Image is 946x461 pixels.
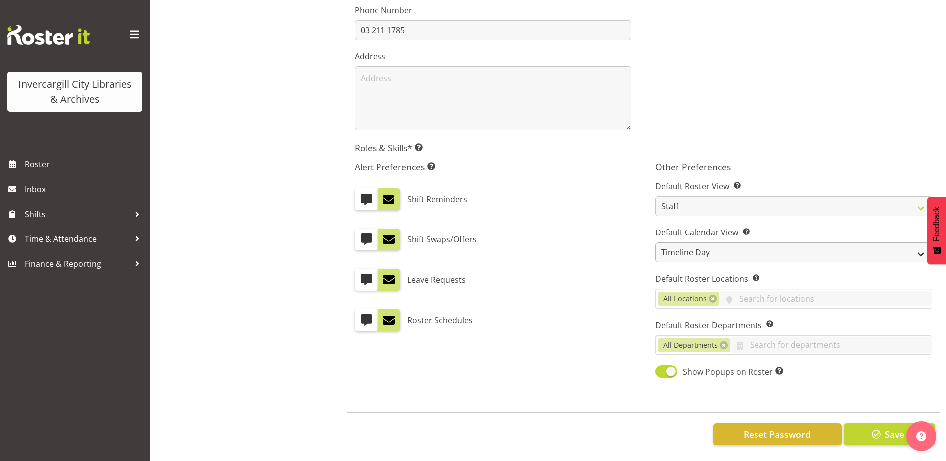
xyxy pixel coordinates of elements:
h5: Roles & Skills* [355,142,932,153]
span: Time & Attendance [25,231,130,246]
input: Phone Number [355,20,631,40]
div: Invercargill City Libraries & Archives [17,77,132,107]
span: Finance & Reporting [25,256,130,271]
label: Phone Number [355,4,631,16]
span: Save [885,428,904,441]
button: Save [844,423,935,445]
img: help-xxl-2.png [916,431,926,441]
label: Leave Requests [407,269,466,291]
button: Feedback - Show survey [927,197,946,264]
button: Reset Password [713,423,842,445]
span: Feedback [932,207,941,241]
label: Roster Schedules [407,309,473,331]
input: Search for departments [730,337,932,353]
span: Reset Password [744,428,811,441]
label: Address [355,50,631,62]
span: All Departments [663,340,718,351]
span: Show Popups on Roster [677,366,783,378]
input: Search for locations [719,291,932,306]
label: Shift Swaps/Offers [407,229,477,250]
img: Rosterit website logo [7,25,90,45]
label: Default Roster Locations [655,273,932,285]
span: Inbox [25,182,145,197]
label: Default Calendar View [655,227,932,238]
label: Shift Reminders [407,188,467,210]
label: Default Roster Departments [655,319,932,331]
span: Roster [25,157,145,172]
label: Default Roster View [655,180,932,192]
span: Shifts [25,207,130,222]
h5: Other Preferences [655,161,932,172]
h5: Alert Preferences [355,161,631,172]
span: All Locations [663,293,707,304]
